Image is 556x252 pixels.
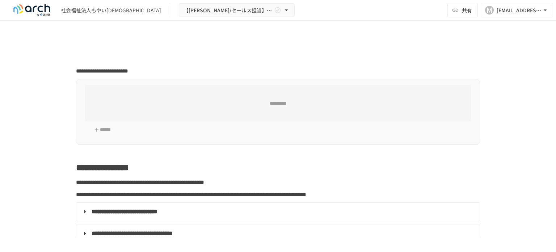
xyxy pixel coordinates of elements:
[447,3,478,17] button: 共有
[9,4,55,16] img: logo-default@2x-9cf2c760.svg
[184,6,273,15] span: 【[PERSON_NAME]/セールス担当】社会福祉法人もやい[DEMOGRAPHIC_DATA]_初期設定サポート
[61,7,161,14] div: 社会福祉法人もやい[DEMOGRAPHIC_DATA]
[481,3,553,17] button: M[EMAIL_ADDRESS][DOMAIN_NAME]
[497,6,542,15] div: [EMAIL_ADDRESS][DOMAIN_NAME]
[462,6,472,14] span: 共有
[179,3,295,17] button: 【[PERSON_NAME]/セールス担当】社会福祉法人もやい[DEMOGRAPHIC_DATA]_初期設定サポート
[485,6,494,15] div: M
